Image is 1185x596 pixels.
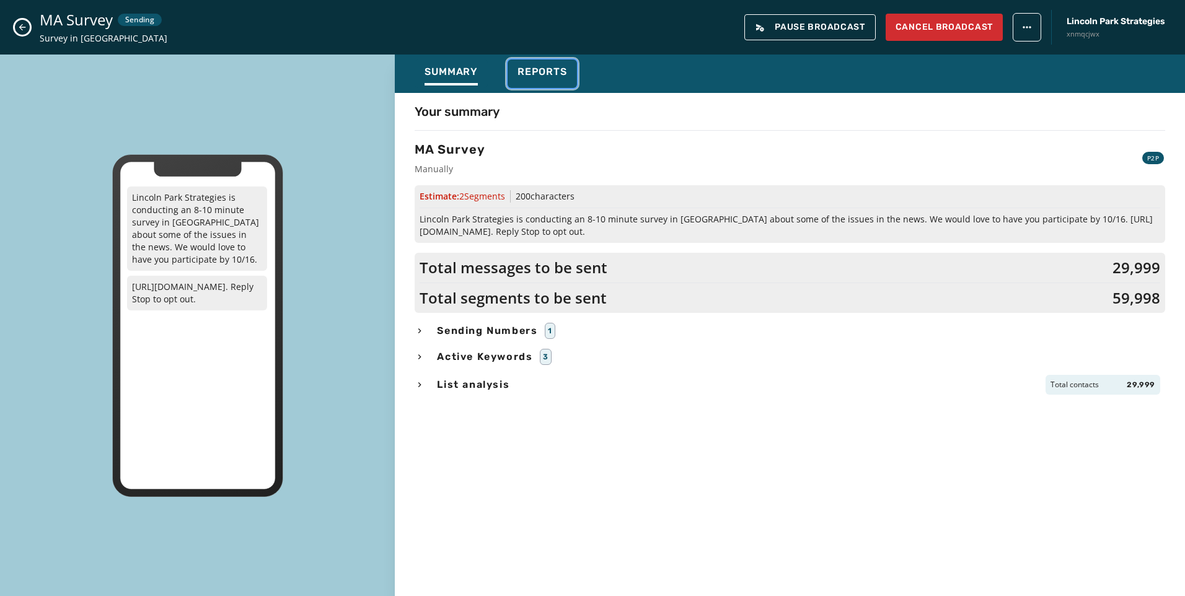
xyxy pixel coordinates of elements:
[415,349,1165,365] button: Active Keywords3
[508,59,577,88] button: Reports
[1112,288,1160,308] span: 59,998
[1142,152,1164,164] div: P2P
[896,21,993,33] span: Cancel Broadcast
[415,103,500,120] h4: Your summary
[744,14,876,40] button: Pause Broadcast
[415,323,1165,339] button: Sending Numbers1
[415,141,485,158] h3: MA Survey
[127,276,267,310] p: [URL][DOMAIN_NAME]. Reply Stop to opt out.
[1112,258,1160,278] span: 29,999
[420,288,607,308] span: Total segments to be sent
[415,375,1165,395] button: List analysisTotal contacts29,999
[415,163,485,175] span: Manually
[434,349,535,364] span: Active Keywords
[127,186,267,271] p: Lincoln Park Strategies is conducting an 8-10 minute survey in [GEOGRAPHIC_DATA] about some of th...
[425,66,478,78] span: Summary
[886,14,1003,41] button: Cancel Broadcast
[1127,380,1155,390] span: 29,999
[459,190,505,202] span: 2 Segment s
[1067,15,1165,28] span: Lincoln Park Strategies
[420,213,1160,238] span: Lincoln Park Strategies is conducting an 8-10 minute survey in [GEOGRAPHIC_DATA] about some of th...
[434,377,512,392] span: List analysis
[755,22,865,32] span: Pause Broadcast
[1013,13,1041,42] button: broadcast action menu
[420,258,607,278] span: Total messages to be sent
[1067,29,1165,40] span: xnmqcjwx
[540,349,552,365] div: 3
[415,59,488,88] button: Summary
[420,190,505,203] span: Estimate:
[1051,380,1099,390] span: Total contacts
[516,190,575,202] span: 200 characters
[545,323,555,339] div: 1
[434,323,540,338] span: Sending Numbers
[518,66,567,78] span: Reports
